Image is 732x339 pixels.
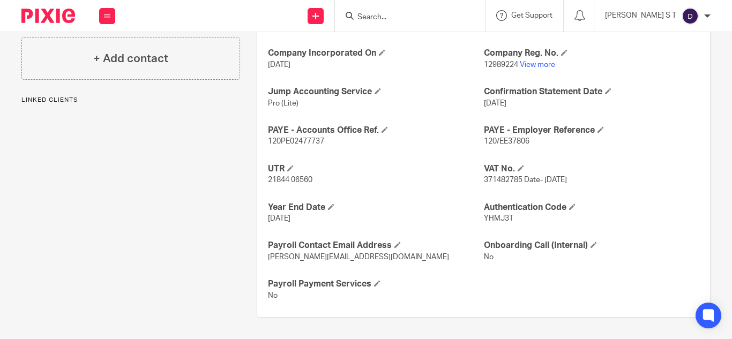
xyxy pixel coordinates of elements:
[268,61,290,69] span: [DATE]
[268,215,290,222] span: [DATE]
[484,48,699,59] h4: Company Reg. No.
[21,9,75,23] img: Pixie
[520,61,555,69] a: View more
[268,138,324,145] span: 120PE02477737
[356,13,453,22] input: Search
[484,61,518,69] span: 12989224
[268,86,483,97] h4: Jump Accounting Service
[511,12,552,19] span: Get Support
[93,50,168,67] h4: + Add contact
[268,240,483,251] h4: Payroll Contact Email Address
[484,240,699,251] h4: Onboarding Call (Internal)
[484,215,513,222] span: YHMJ3T
[605,10,676,21] p: [PERSON_NAME] S T
[21,96,240,104] p: Linked clients
[268,253,449,261] span: [PERSON_NAME][EMAIL_ADDRESS][DOMAIN_NAME]
[484,86,699,97] h4: Confirmation Statement Date
[268,125,483,136] h4: PAYE - Accounts Office Ref.
[268,163,483,175] h4: UTR
[484,125,699,136] h4: PAYE - Employer Reference
[268,48,483,59] h4: Company Incorporated On
[268,100,298,107] span: Pro (Lite)
[484,202,699,213] h4: Authentication Code
[484,253,494,261] span: No
[484,100,506,107] span: [DATE]
[268,278,483,290] h4: Payroll Payment Services
[268,202,483,213] h4: Year End Date
[682,7,699,25] img: svg%3E
[268,176,312,184] span: 21844 06560
[484,163,699,175] h4: VAT No.
[268,292,278,299] span: No
[484,138,529,145] span: 120/EE37806
[484,176,567,184] span: 371482785 Date- [DATE]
